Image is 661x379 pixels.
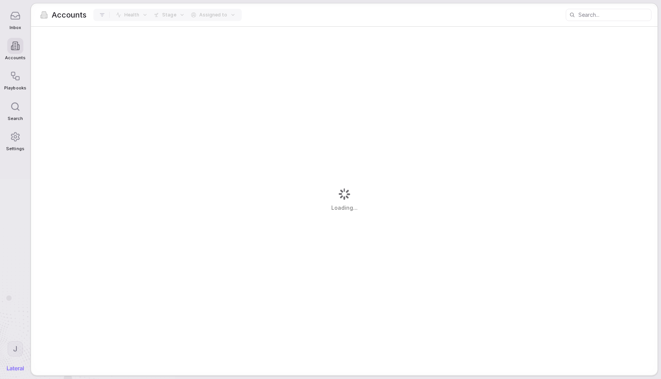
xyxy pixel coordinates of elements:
span: Settings [6,146,24,151]
a: Settings [4,125,26,155]
span: Search [8,116,23,121]
a: Playbooks [4,64,26,94]
span: Accounts [5,55,26,60]
span: J [13,344,18,354]
a: Inbox [4,4,26,34]
span: Accounts [52,10,86,20]
span: Health [124,12,139,18]
img: Lateral [7,366,24,371]
a: Accounts [4,34,26,64]
span: Assigned to [199,12,227,18]
span: Playbooks [4,86,26,91]
span: Inbox [10,25,21,30]
span: Stage [162,12,176,18]
input: Search... [578,10,651,20]
span: Loading... [331,204,358,212]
